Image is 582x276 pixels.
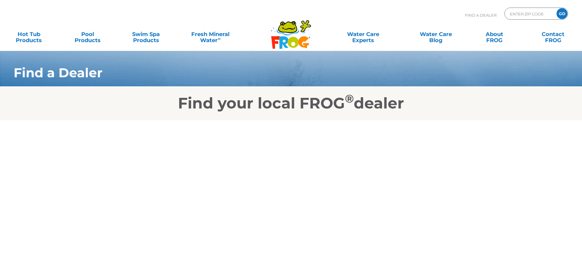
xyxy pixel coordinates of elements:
a: PoolProducts [65,28,110,40]
h1: Find a Dealer [14,65,520,80]
input: GO [557,8,567,19]
img: Frog Products Logo [268,12,314,49]
a: AboutFROG [472,28,517,40]
h2: Find your local FROG dealer [5,94,577,112]
sup: ∞ [218,36,221,41]
sup: ® [345,92,354,105]
a: ContactFROG [530,28,576,40]
a: Fresh MineralWater∞ [182,28,239,40]
p: Find A Dealer [465,8,497,23]
a: Hot TubProducts [6,28,52,40]
a: Water CareExperts [326,28,400,40]
a: Swim SpaProducts [123,28,169,40]
a: Water CareBlog [413,28,459,40]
